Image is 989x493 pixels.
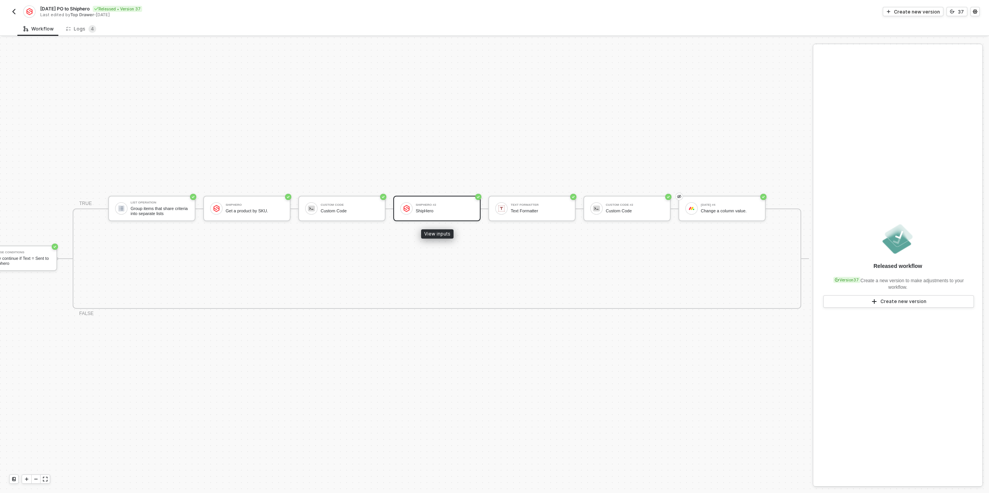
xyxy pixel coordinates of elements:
span: icon-play [24,477,29,481]
span: icon-play [886,9,891,14]
div: View inputs [421,229,454,239]
img: icon [308,205,315,212]
div: Custom Code [606,208,664,213]
div: Text Formatter [511,208,569,213]
div: Version 37 [833,277,860,283]
img: icon [593,205,600,212]
span: icon-expand [43,477,48,481]
img: icon [498,205,505,212]
div: TRUE [79,200,92,207]
div: Create new version [880,298,926,305]
span: 4 [91,26,94,32]
span: icon-versioning [835,278,839,282]
span: Top Drawer [70,12,94,17]
div: Custom Code #2 [606,203,664,207]
button: back [9,7,19,16]
div: Custom Code [321,208,379,213]
div: Change a column value. [701,208,759,213]
span: icon-success-page [475,194,481,200]
img: icon [688,205,695,212]
span: icon-play [871,298,877,305]
div: Group items that share criteria into separate lists [131,206,189,216]
button: Create new version [823,295,974,308]
div: Last edited by - [DATE] [40,12,494,18]
span: icon-success-page [760,194,766,200]
img: icon [403,205,410,212]
img: icon [213,205,220,212]
div: List Operation [131,201,189,204]
div: Workflow [24,26,54,32]
img: icon [118,205,125,212]
span: icon-versioning [950,9,955,14]
div: [DATE] #4 [701,203,759,207]
span: icon-success-page [285,194,291,200]
button: 37 [947,7,967,16]
div: ShipHero #2 [416,203,474,207]
span: icon-success-page [380,194,386,200]
div: Custom Code [321,203,379,207]
div: Create new version [894,8,940,15]
div: Released • Version 37 [93,6,142,12]
div: ShipHero [416,208,474,213]
div: Get a product by SKU. [226,208,284,213]
span: eye-invisible [677,193,681,200]
span: icon-minus [34,477,38,481]
img: back [11,8,17,15]
img: released.png [881,222,915,256]
span: icon-settings [973,9,977,14]
div: ShipHero [226,203,284,207]
span: icon-success-page [570,194,576,200]
span: icon-success-page [190,194,196,200]
div: Released workflow [873,262,922,270]
div: Logs [66,25,96,33]
div: FALSE [79,310,93,317]
div: 37 [958,8,964,15]
button: Create new version [883,7,943,16]
span: icon-success-page [665,194,671,200]
div: Create a new version to make adjustments to your workflow. [822,273,973,291]
span: [DATE] PO to Shiphero [40,5,90,12]
sup: 4 [88,25,96,33]
span: icon-success-page [52,244,58,250]
div: Text Formatter [511,203,569,207]
img: integration-icon [26,8,32,15]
